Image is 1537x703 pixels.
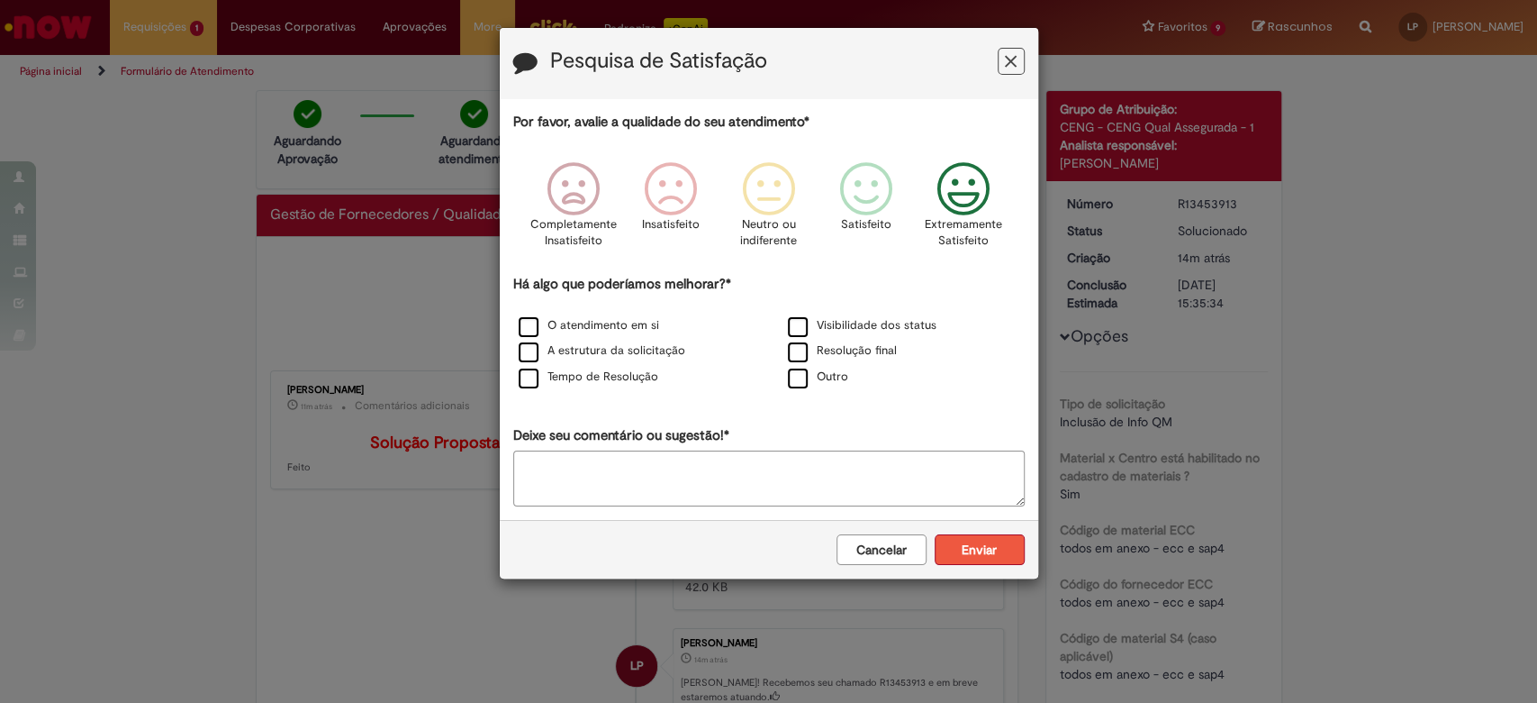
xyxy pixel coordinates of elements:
[642,216,700,233] p: Insatisfeito
[935,534,1025,565] button: Enviar
[722,149,814,272] div: Neutro ou indiferente
[530,216,617,250] p: Completamente Insatisfeito
[918,149,1009,272] div: Extremamente Satisfeito
[513,113,809,132] label: Por favor, avalie a qualidade do seu atendimento*
[519,369,658,386] label: Tempo de Resolução
[513,275,1025,391] div: Há algo que poderíamos melhorar?*
[513,426,729,445] label: Deixe seu comentário ou sugestão!*
[550,50,767,73] label: Pesquisa de Satisfação
[788,369,848,386] label: Outro
[625,149,717,272] div: Insatisfeito
[519,317,659,334] label: O atendimento em si
[788,317,936,334] label: Visibilidade dos status
[841,216,891,233] p: Satisfeito
[519,342,685,360] label: A estrutura da solicitação
[820,149,912,272] div: Satisfeito
[528,149,619,272] div: Completamente Insatisfeito
[788,342,897,360] label: Resolução final
[836,534,927,565] button: Cancelar
[736,216,800,250] p: Neutro ou indiferente
[925,216,1002,250] p: Extremamente Satisfeito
